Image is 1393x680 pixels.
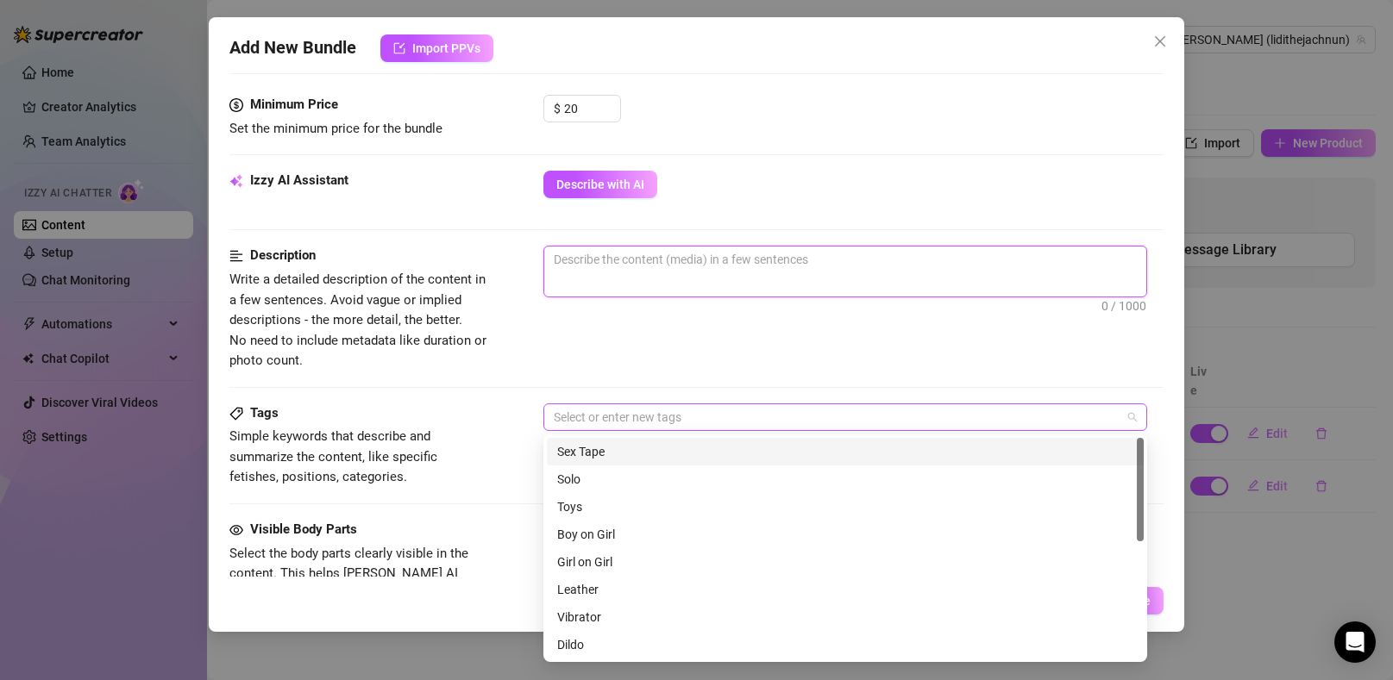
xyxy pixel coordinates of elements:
[557,497,1133,516] div: Toys
[229,246,243,266] span: align-left
[229,428,437,484] span: Simple keywords that describe and summarize the content, like specific fetishes, positions, categ...
[393,42,405,54] span: import
[547,521,1144,548] div: Boy on Girl
[1146,28,1174,55] button: Close
[547,493,1144,521] div: Toys
[229,121,442,136] span: Set the minimum price for the bundle
[557,552,1133,571] div: Girl on Girl
[556,178,644,191] span: Describe with AI
[557,635,1133,654] div: Dildo
[1334,621,1376,663] div: Open Intercom Messenger
[1153,34,1167,48] span: close
[250,172,348,188] strong: Izzy AI Assistant
[547,548,1144,576] div: Girl on Girl
[557,525,1133,544] div: Boy on Girl
[547,631,1144,658] div: Dildo
[543,171,657,198] button: Describe with AI
[557,608,1133,627] div: Vibrator
[557,470,1133,489] div: Solo
[250,405,279,421] strong: Tags
[250,247,316,263] strong: Description
[250,521,357,537] strong: Visible Body Parts
[229,95,243,115] span: dollar
[229,34,356,62] span: Add New Bundle
[229,271,486,368] span: Write a detailed description of the content in a few sentences. Avoid vague or implied descriptio...
[547,576,1144,603] div: Leather
[547,603,1144,631] div: Vibrator
[557,442,1133,461] div: Sex Tape
[547,465,1144,493] div: Solo
[557,580,1133,599] div: Leather
[250,97,338,112] strong: Minimum Price
[229,407,243,421] span: tag
[229,523,243,537] span: eye
[380,34,493,62] button: Import PPVs
[229,546,468,622] span: Select the body parts clearly visible in the content. This helps [PERSON_NAME] AI suggest media a...
[412,41,480,55] span: Import PPVs
[547,438,1144,465] div: Sex Tape
[1146,34,1174,48] span: Close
